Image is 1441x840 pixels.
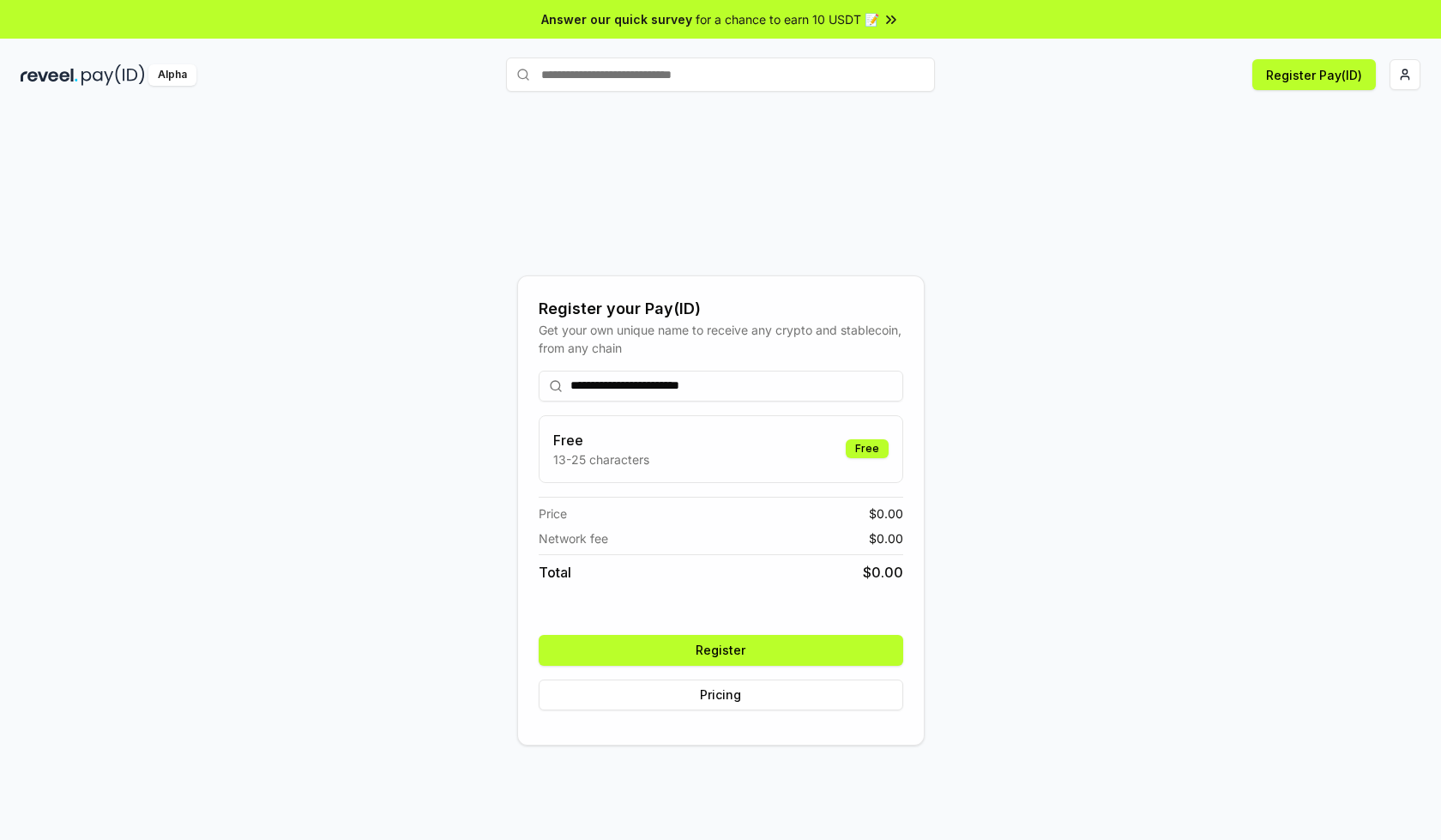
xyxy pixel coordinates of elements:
button: Register Pay(ID) [1252,59,1376,90]
img: pay_id [81,64,145,86]
div: Get your own unique name to receive any crypto and stablecoin, from any chain [539,321,903,357]
span: Answer our quick survey [541,10,692,28]
div: Free [846,439,889,458]
span: Total [539,562,571,583]
span: $ 0.00 [863,562,903,583]
span: for a chance to earn 10 USDT 📝 [696,10,879,28]
h3: Free [553,430,649,450]
span: Price [539,505,567,523]
button: Register [539,635,903,666]
span: Network fee [539,529,608,547]
p: 13-25 characters [553,450,649,468]
span: $ 0.00 [869,529,903,547]
span: $ 0.00 [869,505,903,523]
div: Register your Pay(ID) [539,297,903,321]
img: reveel_dark [21,64,78,86]
button: Pricing [539,680,903,710]
div: Alpha [148,64,196,86]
